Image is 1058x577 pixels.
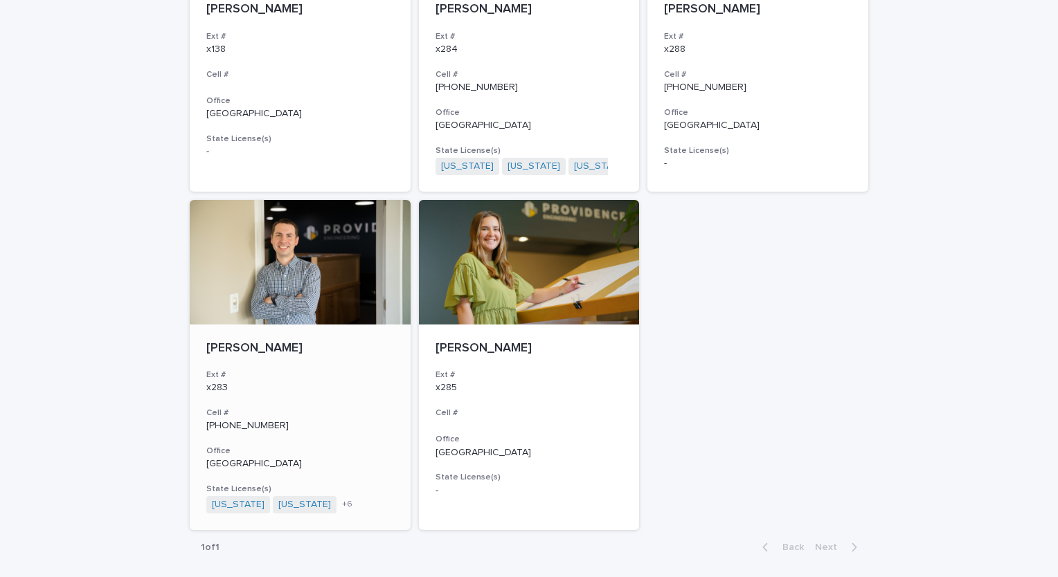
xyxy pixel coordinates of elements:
[212,499,264,511] a: [US_STATE]
[436,31,623,42] h3: Ext #
[508,161,560,172] a: [US_STATE]
[664,2,852,17] p: [PERSON_NAME]
[664,31,852,42] h3: Ext #
[206,146,394,158] p: -
[664,69,852,80] h3: Cell #
[206,407,394,419] h3: Cell #
[206,421,289,430] a: [PHONE_NUMBER]
[436,485,623,497] p: -
[278,499,331,511] a: [US_STATE]
[206,369,394,381] h3: Ext #
[206,44,226,54] a: x138
[206,108,394,120] p: [GEOGRAPHIC_DATA]
[206,69,394,80] h3: Cell #
[664,82,746,92] a: [PHONE_NUMBER]
[206,458,394,470] p: [GEOGRAPHIC_DATA]
[664,145,852,156] h3: State License(s)
[436,341,623,356] p: [PERSON_NAME]
[190,200,411,531] a: [PERSON_NAME]Ext #x283Cell #[PHONE_NUMBER]Office[GEOGRAPHIC_DATA]State License(s)[US_STATE] [US_S...
[436,383,457,392] a: x285
[664,158,852,170] p: -
[206,95,394,107] h3: Office
[436,69,623,80] h3: Cell #
[419,200,640,531] a: [PERSON_NAME]Ext #x285Cell #Office[GEOGRAPHIC_DATA]State License(s)-
[441,161,494,172] a: [US_STATE]
[751,541,809,553] button: Back
[815,542,845,552] span: Next
[436,434,623,445] h3: Office
[436,82,518,92] a: [PHONE_NUMBER]
[206,383,228,392] a: x283
[190,531,231,565] p: 1 of 1
[436,369,623,381] h3: Ext #
[664,44,685,54] a: x288
[206,2,394,17] p: [PERSON_NAME]
[574,161,627,172] a: [US_STATE]
[206,484,394,495] h3: State License(s)
[206,341,394,356] p: [PERSON_NAME]
[206,31,394,42] h3: Ext #
[206,134,394,145] h3: State License(s)
[436,472,623,483] h3: State License(s)
[436,2,623,17] p: [PERSON_NAME]
[774,542,804,552] span: Back
[436,44,458,54] a: x284
[664,107,852,118] h3: Office
[436,145,623,156] h3: State License(s)
[436,447,623,459] p: [GEOGRAPHIC_DATA]
[664,120,852,131] p: [GEOGRAPHIC_DATA]
[809,541,868,553] button: Next
[436,407,623,419] h3: Cell #
[342,500,352,509] span: + 6
[436,107,623,118] h3: Office
[436,120,623,131] p: [GEOGRAPHIC_DATA]
[206,446,394,457] h3: Office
